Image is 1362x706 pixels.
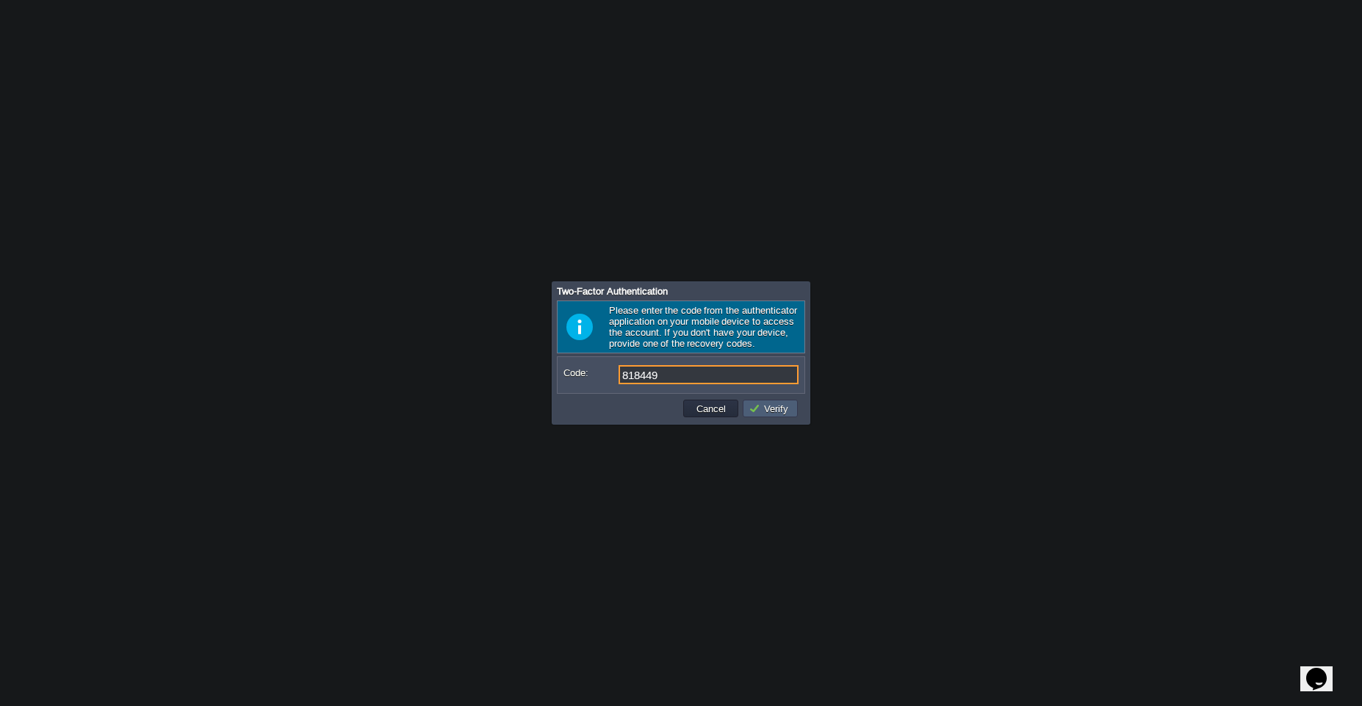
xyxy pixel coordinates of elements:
[563,365,617,381] label: Code:
[557,286,668,297] span: Two-Factor Authentication
[1300,647,1347,691] iframe: chat widget
[692,402,730,415] button: Cancel
[557,300,805,353] div: Please enter the code from the authenticator application on your mobile device to access the acco...
[749,402,793,415] button: Verify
